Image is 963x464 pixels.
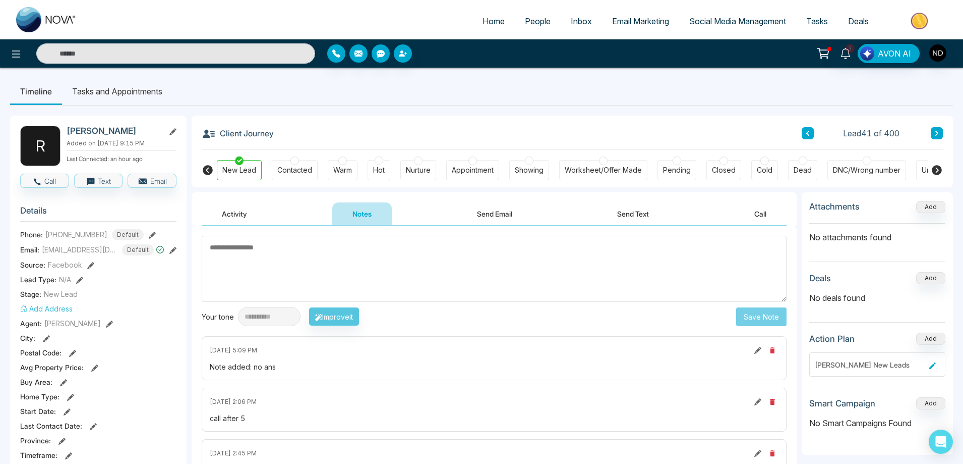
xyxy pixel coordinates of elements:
[122,244,154,255] span: Default
[62,78,172,105] li: Tasks and Appointments
[452,165,494,175] div: Appointment
[525,16,551,26] span: People
[848,16,869,26] span: Deals
[809,417,945,429] p: No Smart Campaigns Found
[373,165,385,175] div: Hot
[796,12,838,31] a: Tasks
[74,174,123,188] button: Text
[333,165,352,175] div: Warm
[712,165,736,175] div: Closed
[67,152,176,164] p: Last Connected: an hour ago
[20,229,43,240] span: Phone:
[571,16,592,26] span: Inbox
[916,397,945,409] button: Add
[128,174,176,188] button: Email
[794,165,812,175] div: Dead
[663,165,691,175] div: Pending
[67,126,160,136] h2: [PERSON_NAME]
[16,7,77,32] img: Nova CRM Logo
[202,126,274,141] h3: Client Journey
[472,12,515,31] a: Home
[833,165,900,175] div: DNC/Wrong number
[612,16,669,26] span: Email Marketing
[20,126,61,166] div: R
[48,260,82,270] span: Facebook
[734,202,787,225] button: Call
[210,449,257,458] span: [DATE] 2:45 PM
[67,139,176,148] p: Added on [DATE] 9:15 PM
[833,44,858,62] a: 3
[916,333,945,345] button: Add
[210,362,778,372] div: Note added: no ans
[929,430,953,454] div: Open Intercom Messenger
[20,289,41,299] span: Stage:
[210,346,257,355] span: [DATE] 5:09 PM
[45,229,107,240] span: [PHONE_NUMBER]
[809,273,831,283] h3: Deals
[44,318,101,329] span: [PERSON_NAME]
[515,12,561,31] a: People
[916,272,945,284] button: Add
[922,165,962,175] div: Unspecified
[10,78,62,105] li: Timeline
[561,12,602,31] a: Inbox
[815,359,925,370] div: [PERSON_NAME] New Leads
[809,398,875,408] h3: Smart Campaign
[406,165,431,175] div: Nurture
[809,292,945,304] p: No deals found
[916,202,945,211] span: Add
[20,435,51,446] span: Province :
[42,244,117,255] span: [EMAIL_ADDRESS][DOMAIN_NAME]
[20,450,57,460] span: Timeframe :
[565,165,642,175] div: Worksheet/Offer Made
[483,16,505,26] span: Home
[846,44,855,53] span: 3
[277,165,312,175] div: Contacted
[679,12,796,31] a: Social Media Management
[210,397,257,406] span: [DATE] 2:06 PM
[210,413,778,424] div: call after 5
[332,202,392,225] button: Notes
[59,274,71,285] span: N/A
[457,202,532,225] button: Send Email
[515,165,544,175] div: Showing
[20,260,45,270] span: Source:
[860,46,874,61] img: Lead Flow
[20,362,84,373] span: Avg Property Price :
[20,303,73,314] button: Add Address
[222,165,256,175] div: New Lead
[597,202,669,225] button: Send Text
[838,12,879,31] a: Deals
[689,16,786,26] span: Social Media Management
[20,174,69,188] button: Call
[20,377,52,387] span: Buy Area :
[757,165,772,175] div: Cold
[884,10,957,32] img: Market-place.gif
[202,312,238,322] div: Your tone
[736,307,787,326] button: Save Note
[20,406,56,417] span: Start Date :
[112,229,144,240] span: Default
[878,47,911,60] span: AVON AI
[202,202,267,225] button: Activity
[20,333,35,343] span: City :
[858,44,920,63] button: AVON AI
[20,421,82,431] span: Last Contact Date :
[20,347,62,358] span: Postal Code :
[20,318,42,329] span: Agent:
[916,201,945,213] button: Add
[20,244,39,255] span: Email:
[44,289,78,299] span: New Lead
[20,205,176,221] h3: Details
[843,127,899,139] span: Lead 41 of 400
[20,274,56,285] span: Lead Type:
[809,201,860,212] h3: Attachments
[929,44,946,62] img: User Avatar
[809,224,945,243] p: No attachments found
[602,12,679,31] a: Email Marketing
[809,334,855,344] h3: Action Plan
[806,16,828,26] span: Tasks
[20,391,59,402] span: Home Type :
